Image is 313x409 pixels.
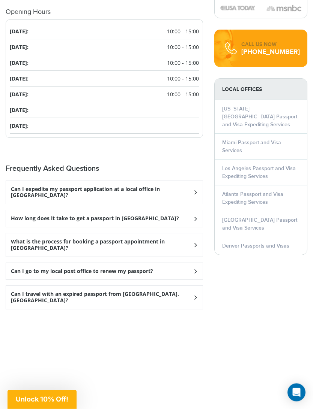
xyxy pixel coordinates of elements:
h3: Can I travel with an expired passport from [GEOGRAPHIC_DATA], [GEOGRAPHIC_DATA]? [11,291,193,304]
li: [DATE]: [10,71,199,87]
h3: What is the process for booking a passport appointment in [GEOGRAPHIC_DATA]? [11,239,193,252]
h3: Can I expedite my passport application at a local office in [GEOGRAPHIC_DATA]? [11,187,193,199]
a: Los Angeles Passport and Visa Expediting Services [222,166,296,180]
span: 10:00 - 15:00 [167,59,199,67]
li: [DATE]: [10,103,199,118]
span: 10:00 - 15:00 [167,43,199,51]
div: [PHONE_NUMBER] [241,49,300,56]
li: [DATE]: [10,24,199,40]
iframe: fb:comments Facebook Social Plugin [6,315,203,395]
span: 10:00 - 15:00 [167,75,199,83]
li: [DATE]: [10,55,199,71]
span: Unlock 10% Off! [16,395,68,403]
div: Open Intercom Messenger [287,384,305,402]
a: Atlanta Passport and Visa Expediting Services [222,191,283,206]
span: 10:00 - 15:00 [167,91,199,99]
div: CALL US NOW [241,41,300,49]
img: image description [266,4,301,12]
li: [DATE]: [10,118,199,134]
li: [DATE]: [10,87,199,103]
h3: How long does it take to get a passport in [GEOGRAPHIC_DATA]? [11,216,179,222]
a: Miami Passport and Visa Services [222,140,281,154]
h2: Frequently Asked Questions [6,164,203,173]
a: [GEOGRAPHIC_DATA] Passport and Visa Services [222,217,297,231]
strong: LOCAL OFFICES [215,79,307,100]
a: [US_STATE][GEOGRAPHIC_DATA] Passport and Visa Expediting Services [222,106,297,128]
div: Unlock 10% Off! [8,390,77,409]
img: image description [220,6,255,11]
span: 10:00 - 15:00 [167,28,199,36]
h3: Can I go to my local post office to renew my passport? [11,269,153,275]
h4: Opening Hours [6,9,203,16]
a: Denver Passports and Visas [222,243,289,249]
li: [DATE]: [10,40,199,55]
